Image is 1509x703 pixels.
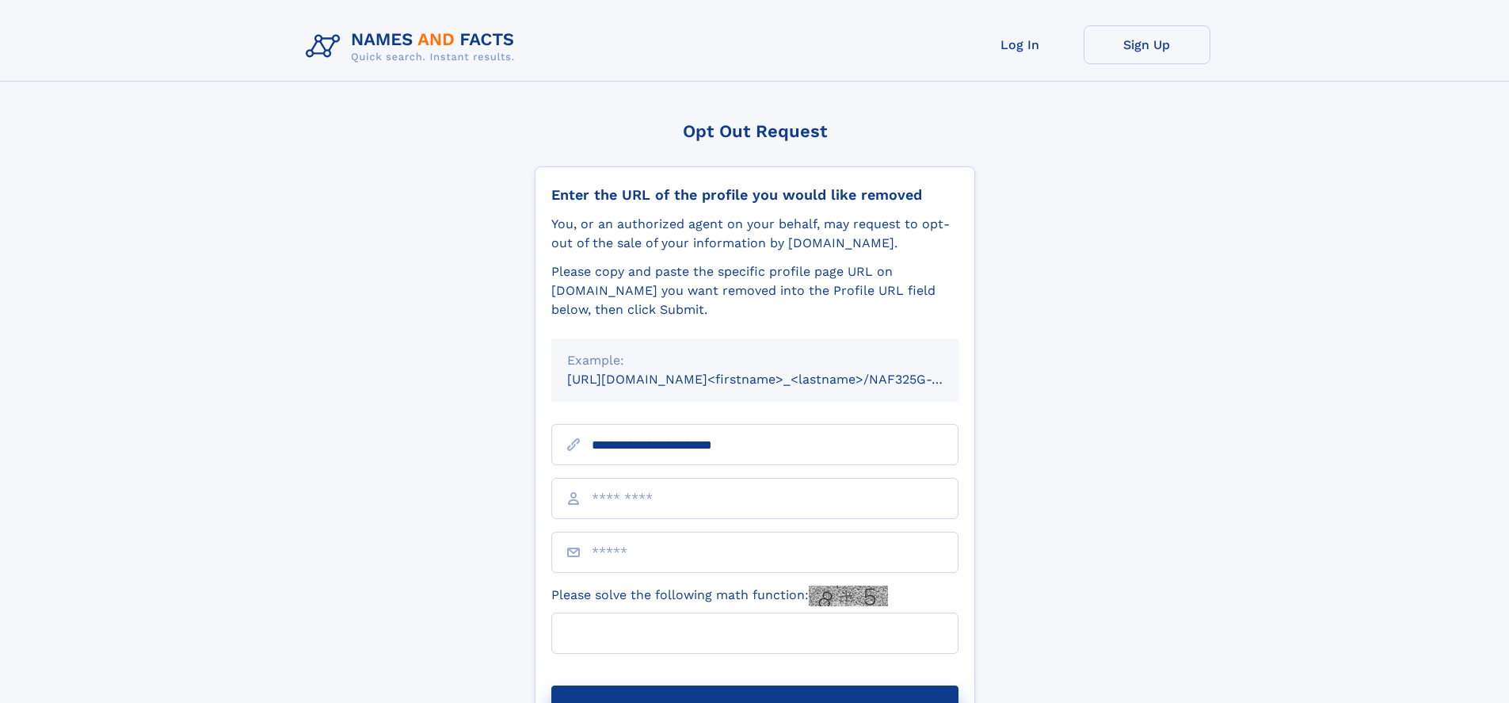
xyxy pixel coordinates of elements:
a: Sign Up [1084,25,1210,64]
div: Opt Out Request [535,121,975,141]
div: You, or an authorized agent on your behalf, may request to opt-out of the sale of your informatio... [551,215,958,253]
div: Example: [567,351,943,370]
div: Enter the URL of the profile you would like removed [551,186,958,204]
a: Log In [957,25,1084,64]
img: Logo Names and Facts [299,25,528,68]
small: [URL][DOMAIN_NAME]<firstname>_<lastname>/NAF325G-xxxxxxxx [567,372,989,387]
div: Please copy and paste the specific profile page URL on [DOMAIN_NAME] you want removed into the Pr... [551,262,958,319]
label: Please solve the following math function: [551,586,888,606]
